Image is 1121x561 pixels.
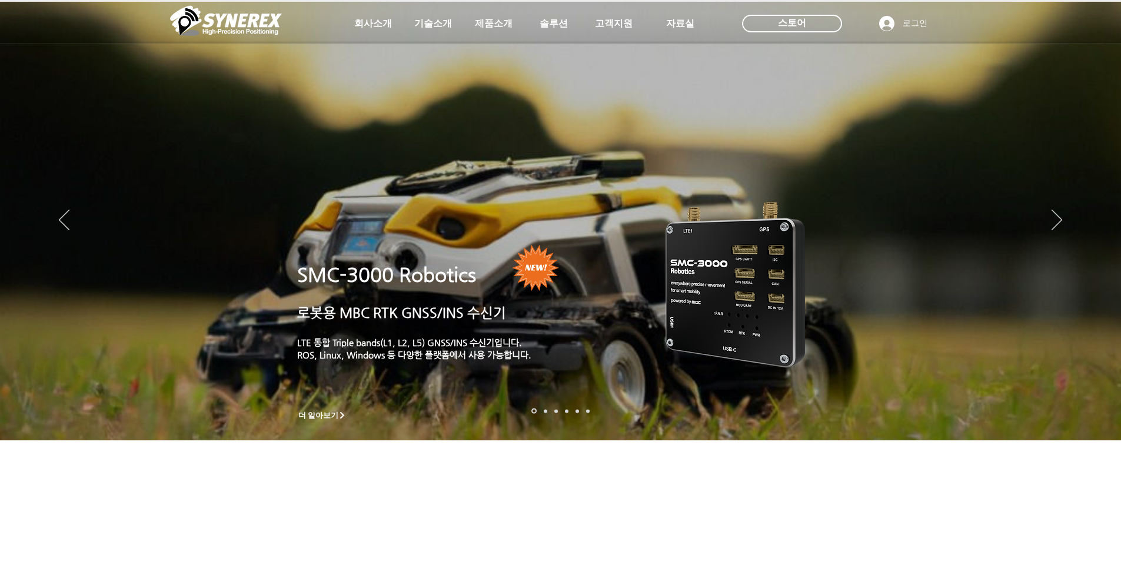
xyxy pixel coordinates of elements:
[649,184,823,381] img: KakaoTalk_20241224_155801212.png
[404,12,463,35] a: 기술소개
[540,18,568,30] span: 솔루션
[297,350,531,360] a: ROS, Linux, Windows 등 다양한 플랫폼에서 사용 가능합니다.
[742,15,842,32] div: 스토어
[475,18,513,30] span: 제품소개
[414,18,452,30] span: 기술소개
[544,409,547,413] a: 드론 8 - SMC 2000
[354,18,392,30] span: 회사소개
[297,337,522,347] a: LTE 통합 Triple bands(L1, L2, L5) GNSS/INS 수신기입니다.
[554,409,558,413] a: 측량 IoT
[576,409,579,413] a: 로봇
[899,18,932,29] span: 로그인
[298,410,339,421] span: 더 알아보기
[666,18,694,30] span: 자료실
[59,210,69,232] button: 이전
[297,305,506,320] a: 로봇용 MBC RTK GNSS/INS 수신기
[464,12,523,35] a: 제품소개
[871,12,936,35] button: 로그인
[344,12,403,35] a: 회사소개
[170,3,282,38] img: 씨너렉스_White_simbol_대지 1.png
[584,12,643,35] a: 고객지원
[297,264,476,286] a: SMC-3000 Robotics
[595,18,633,30] span: 고객지원
[565,409,568,413] a: 자율주행
[531,409,537,414] a: 로봇- SMC 2000
[293,408,352,423] a: 더 알아보기
[586,409,590,413] a: 정밀농업
[524,12,583,35] a: 솔루션
[528,409,593,414] nav: 슬라이드
[1052,210,1062,232] button: 다음
[778,16,806,29] span: 스토어
[651,12,710,35] a: 자료실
